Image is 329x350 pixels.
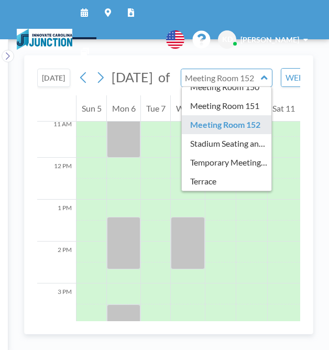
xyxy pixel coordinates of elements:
div: Meeting Room 150 [182,78,271,96]
div: 2 PM [37,242,76,283]
div: Wed 8 [171,95,204,122]
div: 3 PM [37,283,76,325]
div: 12 PM [37,158,76,200]
div: Tue 7 [141,95,170,122]
div: Sun 5 [76,95,106,122]
img: organization-logo [17,29,72,50]
div: 1 PM [37,200,76,242]
span: [DATE] [112,69,153,85]
div: Temporary Meeting Room 118 [182,153,271,172]
div: 11 AM [37,116,76,158]
div: Meeting Room 152 [182,115,271,134]
span: KD [222,35,233,44]
input: Meeting Room 152 [181,69,261,86]
div: Sat 11 [268,95,300,122]
span: of [158,69,170,85]
div: Mon 6 [107,95,140,122]
button: [DATE] [37,69,70,87]
div: Meeting Room 151 [182,96,271,115]
div: Terrace [182,172,271,191]
span: [PERSON_NAME] [240,35,299,44]
div: Stadium Seating and Cafe area [182,134,271,153]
